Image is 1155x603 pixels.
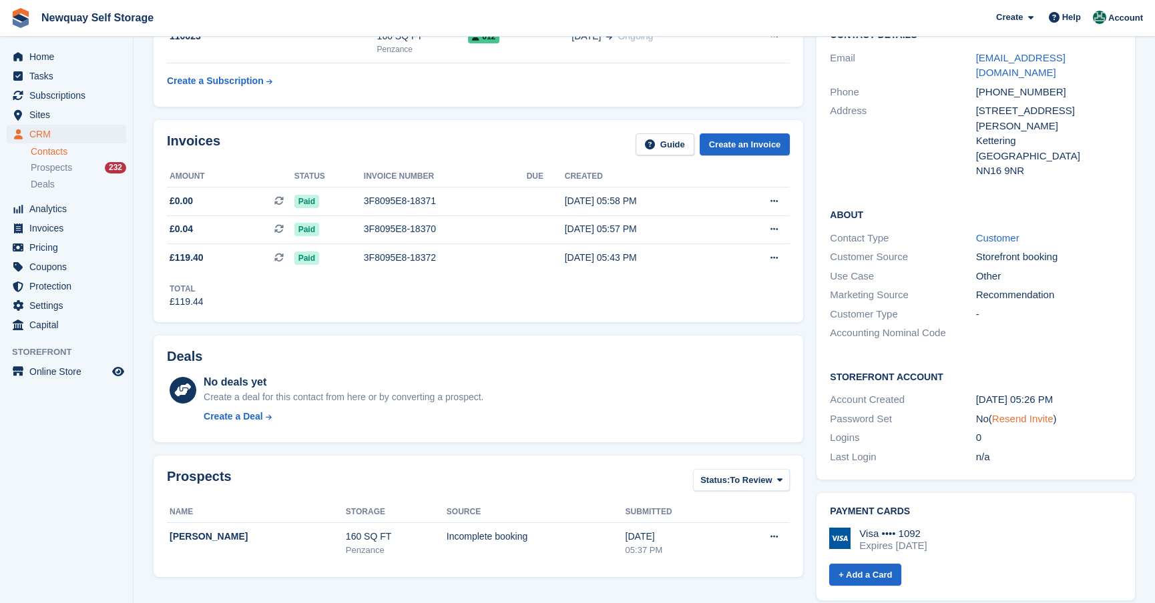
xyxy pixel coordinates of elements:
div: 160 SQ FT [377,29,469,43]
span: 012 [468,30,499,43]
a: Prospects 232 [31,161,126,175]
div: Expires [DATE] [859,540,927,552]
a: menu [7,238,126,257]
div: Account Created [830,392,975,408]
a: menu [7,257,126,276]
span: Paid [294,223,319,236]
span: Tasks [29,67,109,85]
span: Deals [31,178,55,191]
a: menu [7,105,126,124]
div: Recommendation [976,287,1122,303]
div: [PHONE_NUMBER] [976,85,1122,100]
span: Account [1108,11,1143,25]
span: Coupons [29,257,109,276]
div: [STREET_ADDRESS][PERSON_NAME] [976,103,1122,133]
div: Penzance [346,544,447,557]
div: NN16 9NR [976,163,1122,179]
h2: Storefront Account [830,370,1122,383]
div: [PERSON_NAME] [170,530,346,544]
div: Other [976,269,1122,284]
a: menu [7,316,126,334]
div: Accounting Nominal Code [830,326,975,341]
h2: About [830,207,1122,221]
a: menu [7,219,126,237]
th: Due [527,166,565,187]
div: Create a Deal [204,410,263,424]
span: Prospects [31,161,72,174]
span: Settings [29,296,109,315]
div: 3F8095E8-18370 [364,222,527,236]
a: menu [7,67,126,85]
span: Paid [294,195,319,208]
div: 05:37 PM [626,544,728,557]
div: [DATE] 05:57 PM [565,222,727,236]
th: Storage [346,502,447,523]
div: [GEOGRAPHIC_DATA] [976,149,1122,164]
div: 0 [976,430,1122,446]
a: Newquay Self Storage [36,7,159,29]
div: Use Case [830,269,975,284]
span: Ongoing [618,31,653,41]
div: Create a Subscription [167,74,264,88]
th: Amount [167,166,294,187]
h2: Invoices [167,133,220,155]
div: Kettering [976,133,1122,149]
th: Created [565,166,727,187]
span: Subscriptions [29,86,109,105]
div: Password Set [830,412,975,427]
div: 160 SQ FT [346,530,447,544]
a: Contacts [31,145,126,158]
button: Status: To Review [693,469,790,491]
div: 232 [105,162,126,173]
div: Penzance [377,43,469,55]
h2: Deals [167,349,202,364]
span: CRM [29,125,109,143]
div: Logins [830,430,975,446]
div: Visa •••• 1092 [859,528,927,540]
a: menu [7,86,126,105]
div: Email [830,51,975,81]
span: Status: [700,474,730,487]
th: Name [167,502,346,523]
a: Create a Deal [204,410,483,424]
a: + Add a Card [829,564,901,586]
a: Create an Invoice [700,133,790,155]
span: To Review [730,474,772,487]
div: [DATE] 05:43 PM [565,251,727,265]
div: 3F8095E8-18371 [364,194,527,208]
span: Capital [29,316,109,334]
a: menu [7,277,126,295]
div: 3F8095E8-18372 [364,251,527,265]
span: [DATE] [571,29,601,43]
div: Customer Type [830,307,975,322]
span: Analytics [29,199,109,218]
div: Address [830,103,975,179]
a: Customer [976,232,1019,243]
span: £119.40 [170,251,204,265]
span: Create [996,11,1023,24]
div: Storefront booking [976,249,1122,265]
div: - [976,307,1122,322]
a: Guide [636,133,694,155]
a: menu [7,125,126,143]
a: Create a Subscription [167,69,272,93]
a: menu [7,362,126,381]
h2: Payment cards [830,506,1122,517]
span: Help [1062,11,1081,24]
div: Customer Source [830,249,975,265]
span: £0.04 [170,222,193,236]
a: [EMAIL_ADDRESS][DOMAIN_NAME] [976,52,1066,79]
div: Incomplete booking [447,530,626,544]
span: Sites [29,105,109,124]
th: Invoice number [364,166,527,187]
a: menu [7,47,126,66]
div: £119.44 [170,295,204,309]
a: Deals [31,177,126,191]
div: Last Login [830,450,975,465]
a: menu [7,296,126,315]
th: Submitted [626,502,728,523]
div: 110623 [167,29,377,43]
span: Online Store [29,362,109,381]
span: Storefront [12,346,133,359]
div: Phone [830,85,975,100]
